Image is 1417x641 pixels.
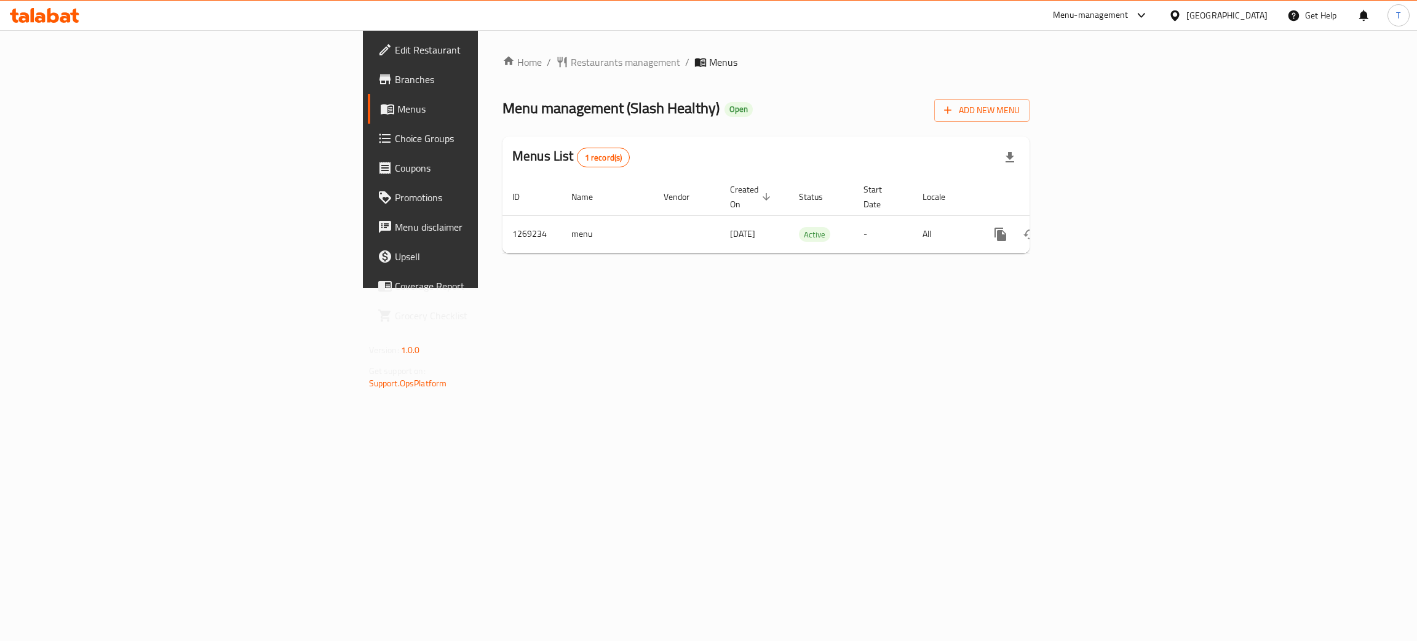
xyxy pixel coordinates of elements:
span: Menus [709,55,737,70]
span: Restaurants management [571,55,680,70]
a: Menu disclaimer [368,212,600,242]
button: Change Status [1015,220,1045,249]
span: ID [512,189,536,204]
span: Locale [923,189,961,204]
button: Add New Menu [934,99,1030,122]
span: Start Date [863,182,898,212]
span: T [1396,9,1400,22]
span: Menu management ( Slash Healthy ) [502,94,720,122]
table: enhanced table [502,178,1114,253]
th: Actions [976,178,1114,216]
span: 1 record(s) [578,152,630,164]
h2: Menus List [512,147,630,167]
div: Export file [995,143,1025,172]
span: Vendor [664,189,705,204]
span: Version: [369,342,399,358]
a: Grocery Checklist [368,301,600,330]
span: Menu disclaimer [395,220,590,234]
a: Upsell [368,242,600,271]
td: - [854,215,913,253]
td: All [913,215,976,253]
div: Total records count [577,148,630,167]
span: 1.0.0 [401,342,420,358]
div: Open [724,102,753,117]
span: Upsell [395,249,590,264]
a: Coupons [368,153,600,183]
span: Menus [397,102,590,116]
span: Grocery Checklist [395,308,590,323]
span: Branches [395,72,590,87]
span: Edit Restaurant [395,42,590,57]
a: Edit Restaurant [368,35,600,65]
a: Menus [368,94,600,124]
nav: breadcrumb [502,55,1030,70]
span: Status [799,189,839,204]
span: Open [724,104,753,114]
span: Name [571,189,609,204]
td: menu [562,215,654,253]
a: Choice Groups [368,124,600,153]
a: Promotions [368,183,600,212]
li: / [685,55,689,70]
span: Promotions [395,190,590,205]
span: Add New Menu [944,103,1020,118]
span: Active [799,228,830,242]
span: Choice Groups [395,131,590,146]
span: Get support on: [369,363,426,379]
div: Menu-management [1053,8,1129,23]
a: Restaurants management [556,55,680,70]
button: more [986,220,1015,249]
a: Coverage Report [368,271,600,301]
div: [GEOGRAPHIC_DATA] [1186,9,1268,22]
span: Created On [730,182,774,212]
span: Coverage Report [395,279,590,293]
span: Coupons [395,161,590,175]
a: Support.OpsPlatform [369,375,447,391]
a: Branches [368,65,600,94]
span: [DATE] [730,226,755,242]
div: Active [799,227,830,242]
